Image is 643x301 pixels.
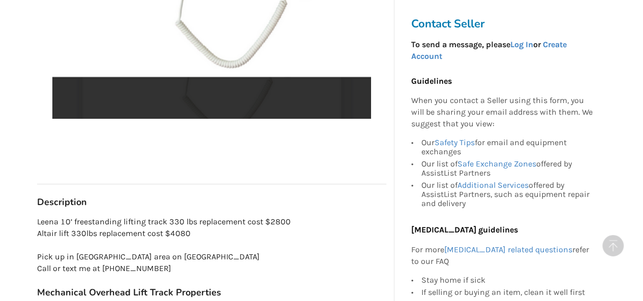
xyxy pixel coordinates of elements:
[411,225,517,235] b: [MEDICAL_DATA] guidelines
[411,40,566,61] strong: To send a message, please or
[510,40,533,49] a: Log In
[411,95,593,130] p: When you contact a Seller using this form, you will be sharing your email address with them. We s...
[411,76,451,86] b: Guidelines
[411,17,598,31] h3: Contact Seller
[434,138,474,147] a: Safety Tips
[37,287,386,298] h3: Mechanical Overhead Lift Track Properties
[37,196,386,208] h3: Description
[457,180,528,190] a: Additional Services
[457,159,536,169] a: Safe Exchange Zones
[421,276,593,286] div: Stay home if sick
[421,286,593,298] div: If selling or buying an item, clean it well first
[421,158,593,179] div: Our list of offered by AssistList Partners
[421,138,593,158] div: Our for email and equipment exchanges
[444,245,572,254] a: [MEDICAL_DATA] related questions
[37,216,386,274] p: Leena 10’ freestanding lifting track 330 lbs replacement cost $2800 Altair lift 330lbs replacemen...
[421,179,593,208] div: Our list of offered by AssistList Partners, such as equipment repair and delivery
[411,244,593,267] p: For more refer to our FAQ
